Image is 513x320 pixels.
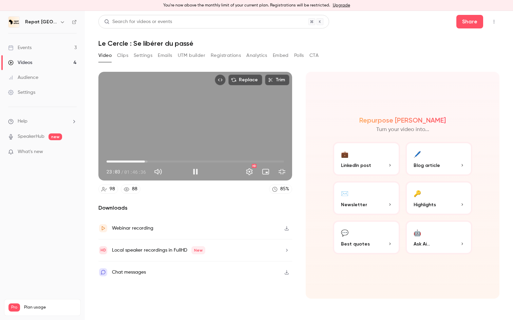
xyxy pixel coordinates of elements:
li: help-dropdown-opener [8,118,77,125]
a: 98 [98,185,118,194]
div: 23:03 [107,168,146,175]
button: Clips [117,50,128,61]
span: New [191,246,205,254]
span: Help [18,118,27,125]
button: Settings [243,165,256,178]
span: Best quotes [341,240,370,248]
span: new [49,133,62,140]
button: Replace [228,74,262,85]
button: Top Bar Actions [489,16,499,27]
h2: Repurpose [PERSON_NAME] [359,116,446,124]
button: 🖊️Blog article [405,142,473,176]
button: Video [98,50,112,61]
button: Embed [273,50,289,61]
div: Settings [8,89,35,96]
span: What's new [18,148,43,155]
a: 85% [269,185,292,194]
button: Settings [134,50,152,61]
span: / [121,168,123,175]
span: Newsletter [341,201,367,208]
h2: Downloads [98,204,292,212]
div: 🔑 [414,188,421,198]
span: Blog article [414,162,440,169]
a: Upgrade [333,3,350,8]
span: LinkedIn post [341,162,371,169]
div: Events [8,44,32,51]
div: Webinar recording [112,224,153,232]
button: Analytics [246,50,267,61]
h6: Repat [GEOGRAPHIC_DATA] [25,19,57,25]
p: Turn your video into... [376,126,429,134]
div: 💼 [341,149,348,159]
button: Exit full screen [275,165,289,178]
button: Trim [265,74,289,85]
div: Videos [8,59,32,66]
iframe: Noticeable Trigger [69,149,77,155]
img: Repat Africa [8,17,19,27]
div: Audience [8,74,38,81]
button: UTM builder [178,50,205,61]
button: Share [456,15,483,28]
button: Embed video [215,74,226,85]
button: Polls [294,50,304,61]
button: Turn on miniplayer [259,165,272,178]
span: 01:46:36 [124,168,146,175]
span: Plan usage [24,305,76,310]
div: 88 [132,186,137,193]
div: HD [252,164,256,168]
span: Ask Ai... [414,240,430,248]
button: Registrations [211,50,241,61]
div: Chat messages [112,268,146,276]
button: 💼LinkedIn post [333,142,400,176]
div: Local speaker recordings in FullHD [112,246,205,254]
button: Emails [158,50,172,61]
button: ✉️Newsletter [333,181,400,215]
div: 98 [110,186,115,193]
button: Mute [151,165,165,178]
a: 88 [121,185,140,194]
button: 🔑Highlights [405,181,473,215]
div: 85 % [280,186,289,193]
a: SpeakerHub [18,133,44,140]
div: Search for videos or events [104,18,172,25]
h1: Le Cercle : Se libérer du passé [98,39,499,47]
div: 🤖 [414,227,421,238]
button: Pause [189,165,202,178]
button: 🤖Ask Ai... [405,220,473,254]
span: 23:03 [107,168,120,175]
div: ✉️ [341,188,348,198]
button: CTA [309,50,319,61]
button: 💬Best quotes [333,220,400,254]
span: Pro [8,303,20,312]
div: 🖊️ [414,149,421,159]
span: Highlights [414,201,436,208]
div: 💬 [341,227,348,238]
